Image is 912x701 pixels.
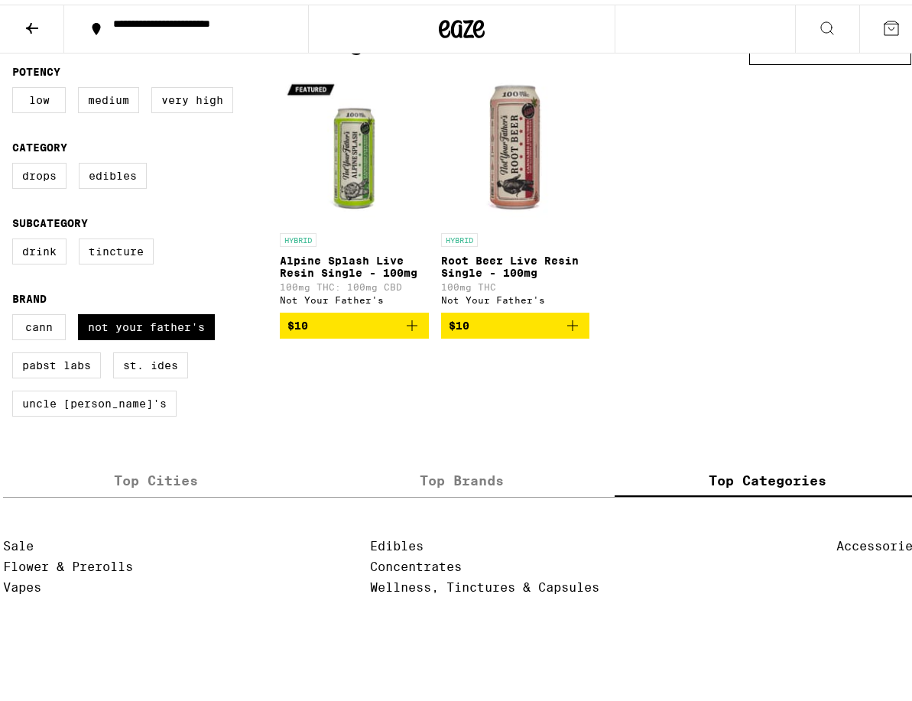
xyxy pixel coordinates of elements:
p: Alpine Splash Live Resin Single - 100mg [280,250,429,274]
label: Not Your Father's [78,310,215,336]
img: Not Your Father's - Alpine Splash Live Resin Single - 100mg [280,68,429,221]
p: Root Beer Live Resin Single - 100mg [441,250,590,274]
label: Very High [151,83,233,109]
button: Add to bag [280,308,429,334]
span: $10 [287,315,308,327]
a: Open page for Alpine Splash Live Resin Single - 100mg from Not Your Father's [280,68,429,308]
img: Not Your Father's - Root Beer Live Resin Single - 100mg [441,68,590,221]
div: Not Your Father's [280,290,429,300]
span: $10 [449,315,469,327]
a: Concentrates [370,555,462,570]
legend: Brand [12,288,47,300]
a: Edibles [370,534,424,549]
label: Drops [12,158,67,184]
button: Add to bag [441,308,590,334]
legend: Category [12,137,67,149]
label: Pabst Labs [12,348,101,374]
a: Flower & Prerolls [3,555,133,570]
a: Open page for Root Beer Live Resin Single - 100mg from Not Your Father's [441,68,590,308]
label: St. Ides [113,348,188,374]
p: HYBRID [280,229,316,242]
label: Edibles [79,158,147,184]
p: 100mg THC: 100mg CBD [280,277,429,287]
p: HYBRID [441,229,478,242]
a: Vapes [3,576,41,590]
span: Hi. Need any help? [9,11,110,23]
label: Cann [12,310,66,336]
a: Wellness, Tinctures & Capsules [370,576,599,590]
label: Uncle [PERSON_NAME]'s [12,386,177,412]
legend: Potency [12,61,60,73]
a: Sale [3,534,34,549]
label: Top Brands [309,459,615,492]
label: Low [12,83,66,109]
p: 100mg THC [441,277,590,287]
div: Not Your Father's [441,290,590,300]
legend: Subcategory [12,213,88,225]
label: Drink [12,234,67,260]
label: Medium [78,83,139,109]
label: Tincture [79,234,154,260]
label: Top Cities [3,459,309,492]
